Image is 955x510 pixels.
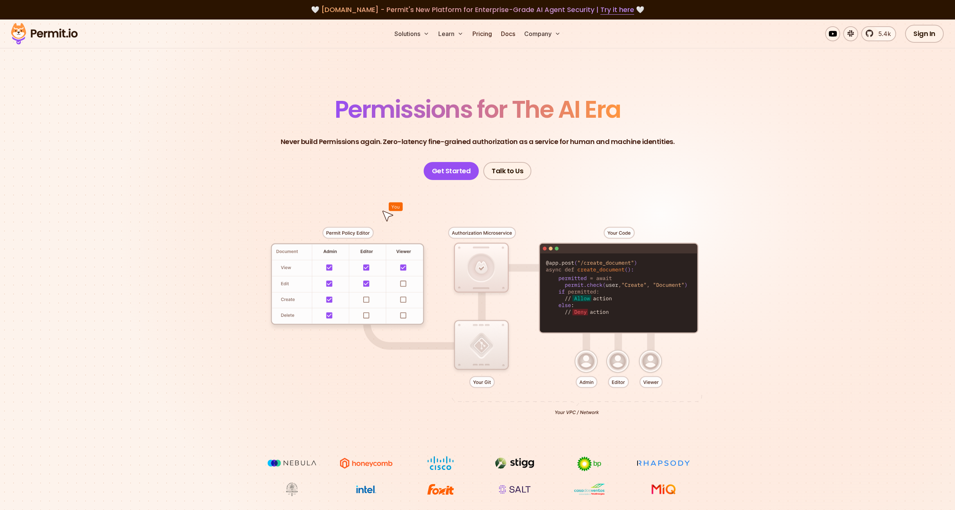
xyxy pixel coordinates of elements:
span: Permissions for The AI Era [335,93,621,126]
img: Stigg [487,456,543,470]
img: Foxit [412,482,469,496]
a: Sign In [905,25,944,43]
img: Permit logo [8,21,81,46]
a: Pricing [469,26,495,41]
img: Cisco [412,456,469,470]
span: 5.4k [874,29,891,38]
img: MIQ [638,483,689,496]
span: [DOMAIN_NAME] - Permit's New Platform for Enterprise-Grade AI Agent Security | [321,5,634,14]
img: Maricopa County Recorder\'s Office [264,482,320,496]
img: Rhapsody Health [635,456,692,470]
a: Talk to Us [483,162,531,180]
button: Solutions [391,26,432,41]
a: 5.4k [861,26,896,41]
a: Try it here [600,5,634,15]
img: salt [487,482,543,496]
a: Docs [498,26,518,41]
button: Company [521,26,564,41]
button: Learn [435,26,466,41]
img: Nebula [264,456,320,470]
div: 🤍 🤍 [18,4,937,15]
img: bp [561,456,617,472]
img: Casa dos Ventos [561,482,617,496]
img: Intel [338,482,394,496]
p: Never build Permissions again. Zero-latency fine-grained authorization as a service for human and... [281,136,675,147]
img: Honeycomb [338,456,394,470]
a: Get Started [424,162,479,180]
